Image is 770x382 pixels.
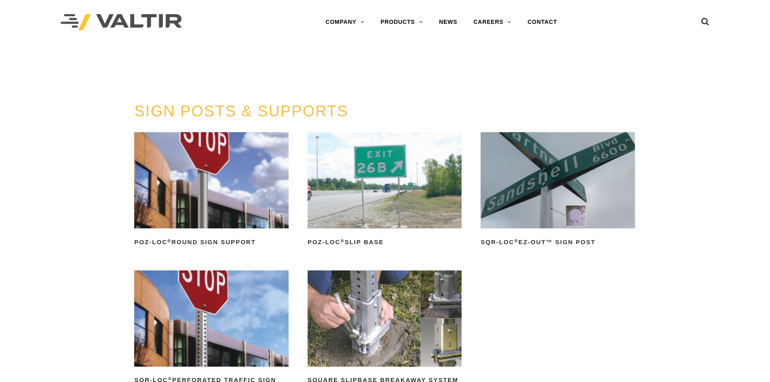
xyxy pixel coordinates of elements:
[340,238,344,243] sup: ®
[168,376,172,381] sup: ®
[465,14,519,30] a: CAREERS
[481,132,635,249] a: SQR-LOC®EZ-Out™ Sign Post
[167,238,171,243] sup: ®
[372,14,431,30] a: PRODUCTS
[134,236,288,249] h2: POZ-LOC Round Sign Support
[481,236,635,249] h2: SQR-LOC EZ-Out™ Sign Post
[134,132,288,249] a: POZ-LOC®Round Sign Support
[308,132,462,249] a: POZ-LOC®Slip Base
[514,238,518,243] sup: ®
[134,103,348,120] a: SIGN POSTS & SUPPORTS
[61,14,182,31] img: Valtir
[431,14,465,30] a: NEWS
[308,236,462,249] h2: POZ-LOC Slip Base
[519,14,565,30] a: CONTACT
[317,14,372,30] a: COMPANY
